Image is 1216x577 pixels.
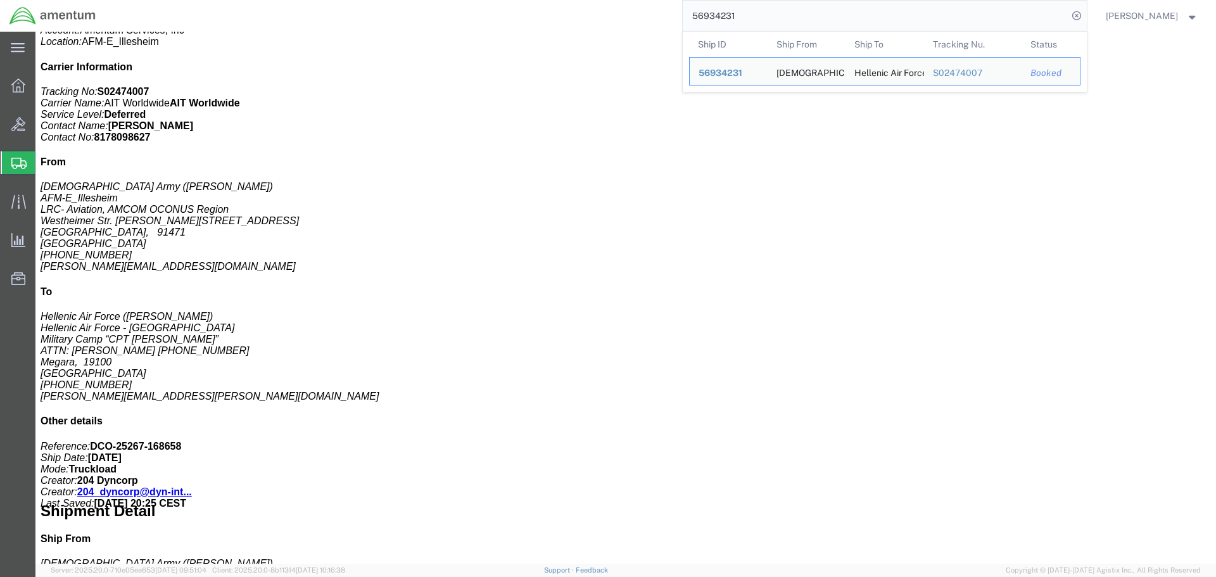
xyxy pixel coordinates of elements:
[932,67,1013,80] div: S02474007
[699,67,759,80] div: 56934231
[9,6,96,25] img: logo
[35,32,1216,564] iframe: FS Legacy Container
[51,566,206,574] span: Server: 2025.20.0-710e05ee653
[212,566,345,574] span: Client: 2025.20.0-8b113f4
[296,566,345,574] span: [DATE] 10:16:38
[1030,67,1071,80] div: Booked
[1022,32,1080,57] th: Status
[1006,565,1201,576] span: Copyright © [DATE]-[DATE] Agistix Inc., All Rights Reserved
[845,32,924,57] th: Ship To
[1106,9,1178,23] span: Hector Melo
[689,32,768,57] th: Ship ID
[689,32,1087,92] table: Search Results
[683,1,1068,31] input: Search for shipment number, reference number
[699,68,742,78] span: 56934231
[1105,8,1199,23] button: [PERSON_NAME]
[767,32,845,57] th: Ship From
[776,58,837,85] div: US Army
[576,566,608,574] a: Feedback
[923,32,1022,57] th: Tracking Nu.
[155,566,206,574] span: [DATE] 09:51:04
[544,566,576,574] a: Support
[854,58,915,85] div: Hellenic Air Force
